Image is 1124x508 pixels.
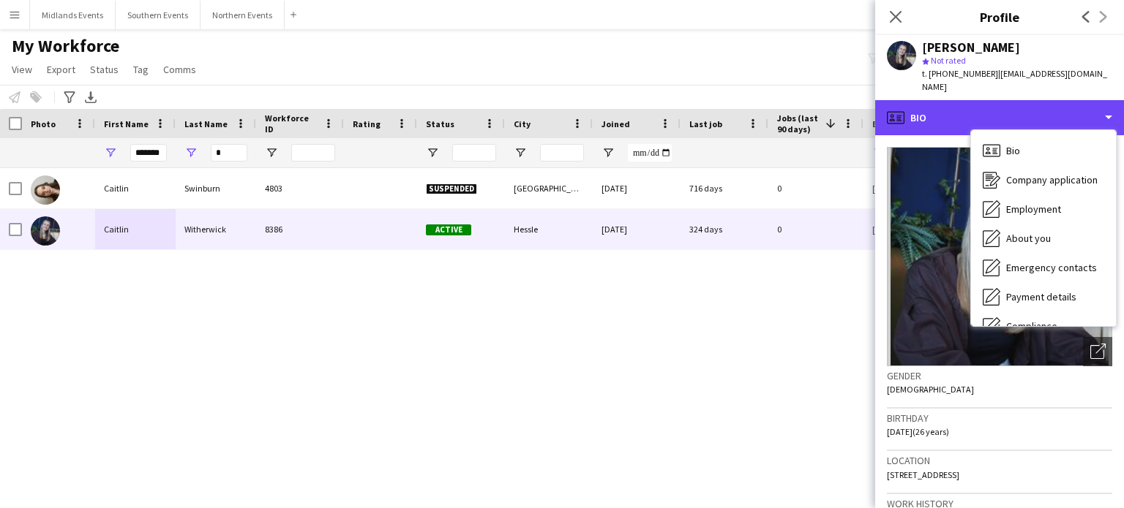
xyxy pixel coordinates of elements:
[452,144,496,162] input: Status Filter Input
[426,224,471,235] span: Active
[184,118,228,129] span: Last Name
[61,88,78,106] app-action-btn: Advanced filters
[887,426,949,437] span: [DATE] (26 years)
[922,68,998,79] span: t. [PHONE_NUMBER]
[1006,290,1076,303] span: Payment details
[31,118,56,129] span: Photo
[971,165,1116,194] div: Company application
[82,88,100,106] app-action-btn: Export XLSX
[887,147,1112,366] img: Crew avatar or photo
[1006,202,1061,216] span: Employment
[505,168,593,208] div: [GEOGRAPHIC_DATA]
[875,7,1124,26] h3: Profile
[922,68,1107,92] span: | [EMAIL_ADDRESS][DOMAIN_NAME]
[265,146,278,159] button: Open Filter Menu
[1006,261,1097,274] span: Emergency contacts
[971,311,1116,341] div: Compliance
[971,136,1116,165] div: Bio
[514,118,531,129] span: City
[593,168,681,208] div: [DATE]
[931,55,966,66] span: Not rated
[116,1,201,29] button: Southern Events
[922,41,1020,54] div: [PERSON_NAME]
[689,118,722,129] span: Last job
[1006,173,1098,186] span: Company application
[602,118,630,129] span: Joined
[777,113,820,134] span: Jobs (last 90 days)
[426,183,477,194] span: Suspended
[127,60,154,79] a: Tag
[971,194,1116,224] div: Employment
[887,469,959,480] span: [STREET_ADDRESS]
[256,168,344,208] div: 4803
[505,209,593,249] div: Hessle
[514,146,527,159] button: Open Filter Menu
[184,146,198,159] button: Open Filter Menu
[602,146,615,159] button: Open Filter Menu
[872,118,896,129] span: Email
[971,253,1116,282] div: Emergency contacts
[887,384,974,395] span: [DEMOGRAPHIC_DATA]
[353,118,381,129] span: Rating
[31,175,60,205] img: Caitlin Swinburn
[593,209,681,249] div: [DATE]
[971,282,1116,311] div: Payment details
[426,118,454,129] span: Status
[971,224,1116,253] div: About you
[872,146,885,159] button: Open Filter Menu
[104,118,149,129] span: First Name
[176,168,256,208] div: Swinburn
[887,454,1112,467] h3: Location
[1006,232,1051,245] span: About you
[30,1,116,29] button: Midlands Events
[12,35,119,57] span: My Workforce
[47,63,75,76] span: Export
[95,168,176,208] div: Caitlin
[1006,144,1020,157] span: Bio
[157,60,202,79] a: Comms
[768,209,863,249] div: 0
[887,369,1112,382] h3: Gender
[768,168,863,208] div: 0
[6,60,38,79] a: View
[291,144,335,162] input: Workforce ID Filter Input
[211,144,247,162] input: Last Name Filter Input
[256,209,344,249] div: 8386
[540,144,584,162] input: City Filter Input
[887,412,1112,425] h3: Birthday
[163,63,196,76] span: Comms
[628,144,672,162] input: Joined Filter Input
[41,60,81,79] a: Export
[90,63,119,76] span: Status
[12,63,32,76] span: View
[681,168,768,208] div: 716 days
[95,209,176,249] div: Caitlin
[31,216,60,246] img: Caitlin Witherwick
[1006,319,1057,333] span: Compliance
[133,63,149,76] span: Tag
[176,209,256,249] div: Witherwick
[104,146,117,159] button: Open Filter Menu
[681,209,768,249] div: 324 days
[426,146,439,159] button: Open Filter Menu
[265,113,318,134] span: Workforce ID
[1083,337,1112,366] div: Open photos pop-in
[130,144,167,162] input: First Name Filter Input
[84,60,124,79] a: Status
[201,1,285,29] button: Northern Events
[875,100,1124,135] div: Bio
